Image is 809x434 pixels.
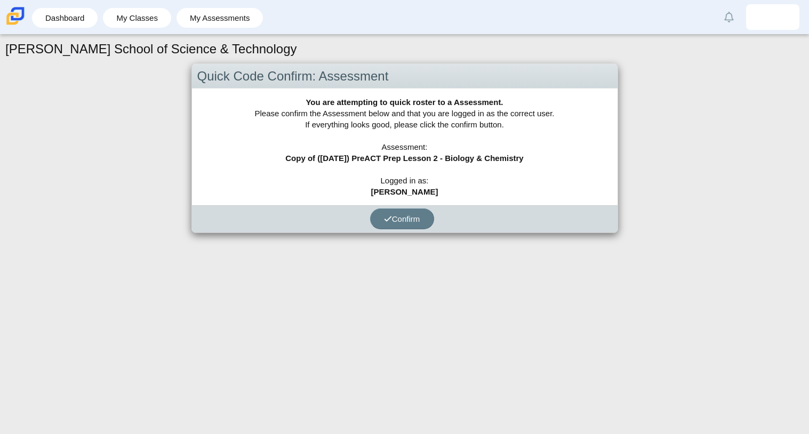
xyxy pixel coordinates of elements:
[371,187,438,196] b: [PERSON_NAME]
[285,154,523,163] b: Copy of ([DATE]) PreACT Prep Lesson 2 - Biology & Chemistry
[182,8,258,28] a: My Assessments
[37,8,92,28] a: Dashboard
[192,64,618,89] div: Quick Code Confirm: Assessment
[4,20,27,29] a: Carmen School of Science & Technology
[4,5,27,27] img: Carmen School of Science & Technology
[764,9,781,26] img: nathaniel.duke.Gvfnf7
[384,214,420,223] span: Confirm
[192,89,618,205] div: Please confirm the Assessment below and that you are logged in as the correct user. If everything...
[306,98,503,107] b: You are attempting to quick roster to a Assessment.
[370,208,434,229] button: Confirm
[5,40,297,58] h1: [PERSON_NAME] School of Science & Technology
[108,8,166,28] a: My Classes
[717,5,741,29] a: Alerts
[746,4,799,30] a: nathaniel.duke.Gvfnf7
